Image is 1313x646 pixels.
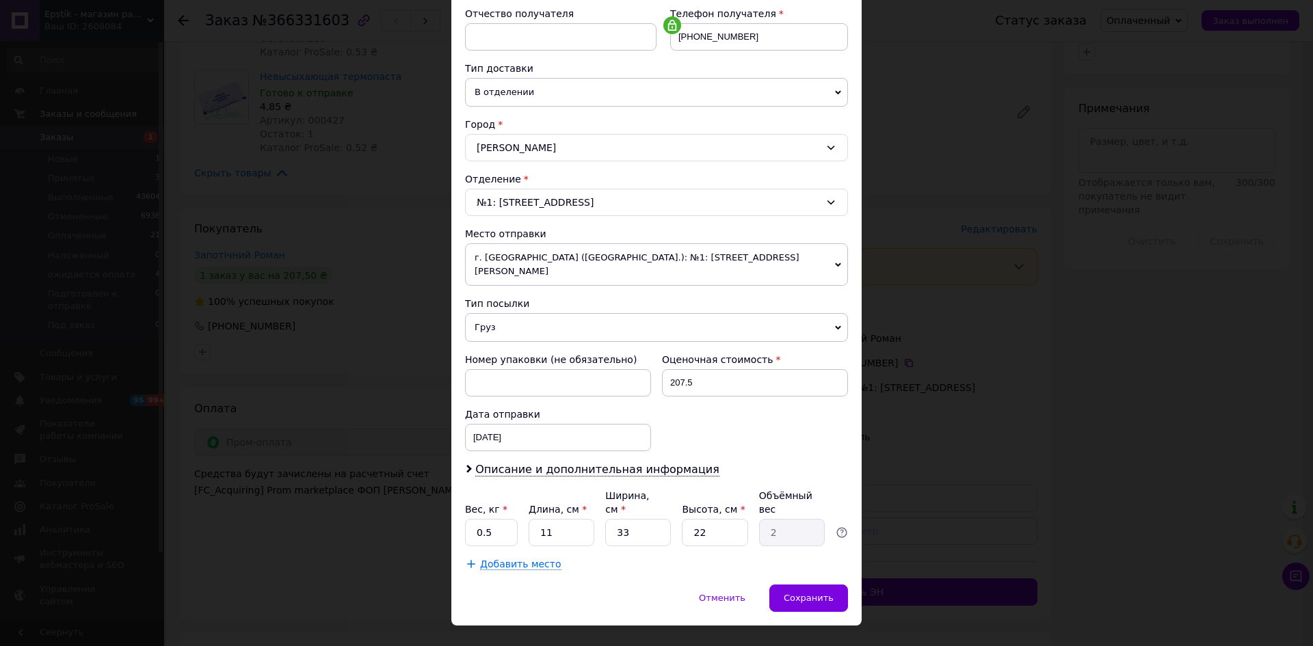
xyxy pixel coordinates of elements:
div: Номер упаковки (не обязательно) [465,353,651,366]
div: №1: [STREET_ADDRESS] [465,189,848,216]
span: Отчество получателя [465,8,574,19]
label: Вес, кг [465,504,507,515]
label: Ширина, см [605,490,649,515]
span: Описание и дополнительная информация [475,463,719,476]
span: Тип посылки [465,298,529,309]
span: Груз [465,313,848,342]
label: Длина, см [529,504,587,515]
span: Отменить [699,593,745,603]
span: Тип доставки [465,63,533,74]
div: [PERSON_NAME] [465,134,848,161]
div: Оценочная стоимость [662,353,848,366]
span: В отделении [465,78,848,107]
span: Телефон получателя [670,8,776,19]
input: +380 [670,23,848,51]
span: Место отправки [465,228,546,239]
div: Дата отправки [465,407,651,421]
div: Объёмный вес [759,489,825,516]
span: Сохранить [784,593,834,603]
span: г. [GEOGRAPHIC_DATA] ([GEOGRAPHIC_DATA].): №1: [STREET_ADDRESS][PERSON_NAME] [465,243,848,286]
label: Высота, см [682,504,745,515]
span: Добавить место [480,558,561,570]
div: Отделение [465,172,848,186]
div: Город [465,118,848,131]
